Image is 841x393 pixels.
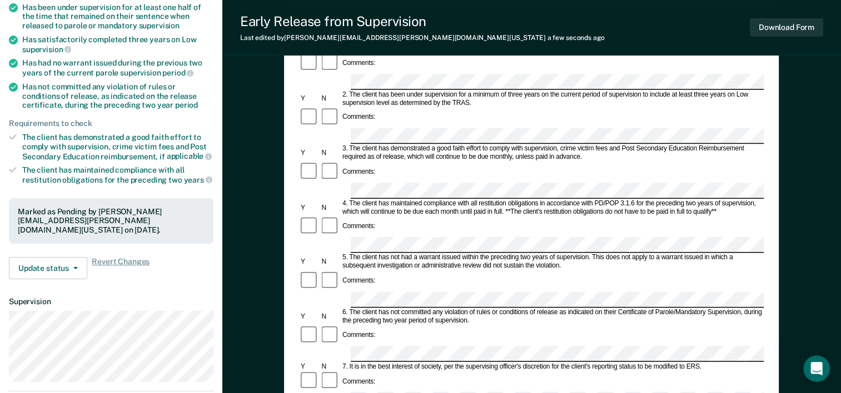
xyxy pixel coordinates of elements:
[320,362,341,371] div: N
[162,68,193,77] span: period
[341,277,377,285] div: Comments:
[341,362,764,371] div: 7. It is in the best interest of society, per the supervising officer's discretion for the client...
[18,127,169,158] b: [PERSON_NAME][EMAIL_ADDRESS][PERSON_NAME][DOMAIN_NAME][US_STATE]
[9,98,213,202] div: Operator says…
[191,304,208,321] button: Send a message…
[22,45,71,54] span: supervision
[40,43,213,89] div: I'm working with case 00283517 is not letting me take the case out of pending on the ERS
[320,258,341,266] div: N
[184,175,212,184] span: years
[195,4,215,24] div: Close
[22,58,213,77] div: Has had no warrant issued during the previous two years of the current parole supervision
[9,119,213,128] div: Requirements to check
[9,202,213,228] div: Krysty says…
[299,204,320,212] div: Y
[9,270,213,341] div: Krysty says…
[9,257,87,279] button: Update status
[299,94,320,103] div: Y
[341,113,377,122] div: Comments:
[9,43,213,98] div: Jose says…
[17,308,26,317] button: Upload attachment
[22,35,213,54] div: Has satisfactorily completed three years on Low
[320,94,341,103] div: N
[341,199,764,216] div: 4. The client has maintained compliance with all restitution obligations in accordance with PD/PO...
[240,13,605,29] div: Early Release from Supervision
[18,277,173,310] div: Hi [PERSON_NAME], if you click into their panel or profile, do you see this revert changes option?
[167,152,212,160] span: applicable
[7,4,28,26] button: go back
[9,297,213,306] dt: Supervision
[18,105,173,159] div: You’ll get replies here and in your email: ✉️
[548,34,605,42] span: a few seconds ago
[9,228,213,270] div: Krysty says…
[22,3,213,31] div: Has been under supervision for at least one half of the time that remained on their sentence when...
[32,6,49,24] div: Profile image for Krysty
[18,207,205,235] div: Marked as Pending by [PERSON_NAME][EMAIL_ADDRESS][PERSON_NAME][DOMAIN_NAME][US_STATE] on [DATE].
[139,21,180,30] span: supervision
[320,313,341,321] div: N
[27,176,52,185] b: A day
[92,257,150,279] span: Revert Changes
[174,4,195,26] button: Home
[54,6,82,14] h1: Krysty
[22,133,213,161] div: The client has demonstrated a good faith effort to comply with supervision, crime victim fees and...
[54,14,103,25] p: Active 1h ago
[67,205,91,213] b: Krysty
[341,377,377,386] div: Comments:
[341,331,377,340] div: Comments:
[53,308,62,317] button: Gif picker
[175,100,198,109] span: period
[52,204,63,215] div: Profile image for Krysty
[341,90,764,107] div: 2. The client has been under supervision for a minimum of three years on the current period of su...
[341,145,764,162] div: 3. The client has demonstrated a good faith effort to comply with supervision, crime victim fees ...
[22,165,213,184] div: The client has maintained compliance with all restitution obligations for the preceding two
[299,362,320,371] div: Y
[18,165,173,187] div: Our usual reply time 🕒
[22,82,213,110] div: Has not committed any violation of rules or conditions of release, as indicated on the release ce...
[240,34,605,42] div: Last edited by [PERSON_NAME][EMAIL_ADDRESS][PERSON_NAME][DOMAIN_NAME][US_STATE]
[9,270,182,316] div: Hi [PERSON_NAME], if you click into their panel or profile, do you see this revert changes option?
[341,308,764,325] div: 6. The client has not committed any violation of rules or conditions of release as indicated on t...
[299,258,320,266] div: Y
[9,285,213,304] textarea: Message…
[35,308,44,317] button: Emoji picker
[341,59,377,67] div: Comments:
[341,168,377,176] div: Comments:
[341,223,377,231] div: Comments:
[803,355,830,382] iframe: Intercom live chat
[341,254,764,270] div: 5. The client has not had a warrant issued within the preceding two years of supervision. This do...
[71,308,79,317] button: Start recording
[67,204,171,214] div: joined the conversation
[750,18,823,37] button: Download Form
[49,50,205,83] div: I'm working with case 00283517 is not letting me take the case out of pending on the ERS
[9,98,182,193] div: You’ll get replies here and in your email:✉️[PERSON_NAME][EMAIL_ADDRESS][PERSON_NAME][DOMAIN_NAME...
[320,204,341,212] div: N
[320,149,341,157] div: N
[299,149,320,157] div: Y
[299,313,320,321] div: Y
